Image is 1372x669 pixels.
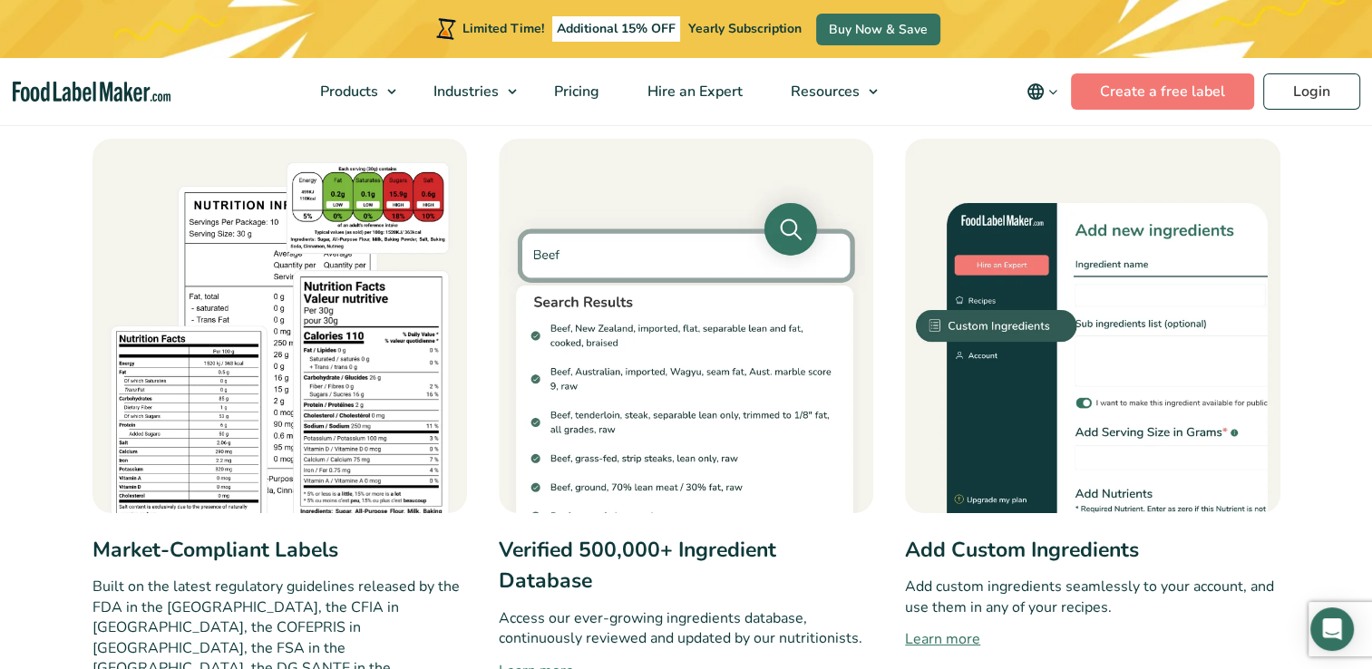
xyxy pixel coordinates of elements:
[92,535,467,567] h3: Market-Compliant Labels
[410,58,526,125] a: Industries
[1263,73,1360,110] a: Login
[462,20,544,37] span: Limited Time!
[642,82,744,102] span: Hire an Expert
[767,58,887,125] a: Resources
[905,577,1280,617] p: Add custom ingredients seamlessly to your account, and use them in any of your recipes.
[499,608,873,649] p: Access our ever-growing ingredients database, continuously reviewed and updated by our nutritioni...
[549,82,601,102] span: Pricing
[688,20,802,37] span: Yearly Subscription
[297,58,405,125] a: Products
[428,82,501,102] span: Industries
[905,535,1280,567] h3: Add Custom Ingredients
[530,58,619,125] a: Pricing
[315,82,380,102] span: Products
[905,628,1280,650] a: Learn more
[499,535,873,597] h3: Verified 500,000+ Ingredient Database
[552,16,680,42] span: Additional 15% OFF
[816,14,940,45] a: Buy Now & Save
[785,82,861,102] span: Resources
[1310,607,1354,651] div: Open Intercom Messenger
[624,58,763,125] a: Hire an Expert
[1071,73,1254,110] a: Create a free label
